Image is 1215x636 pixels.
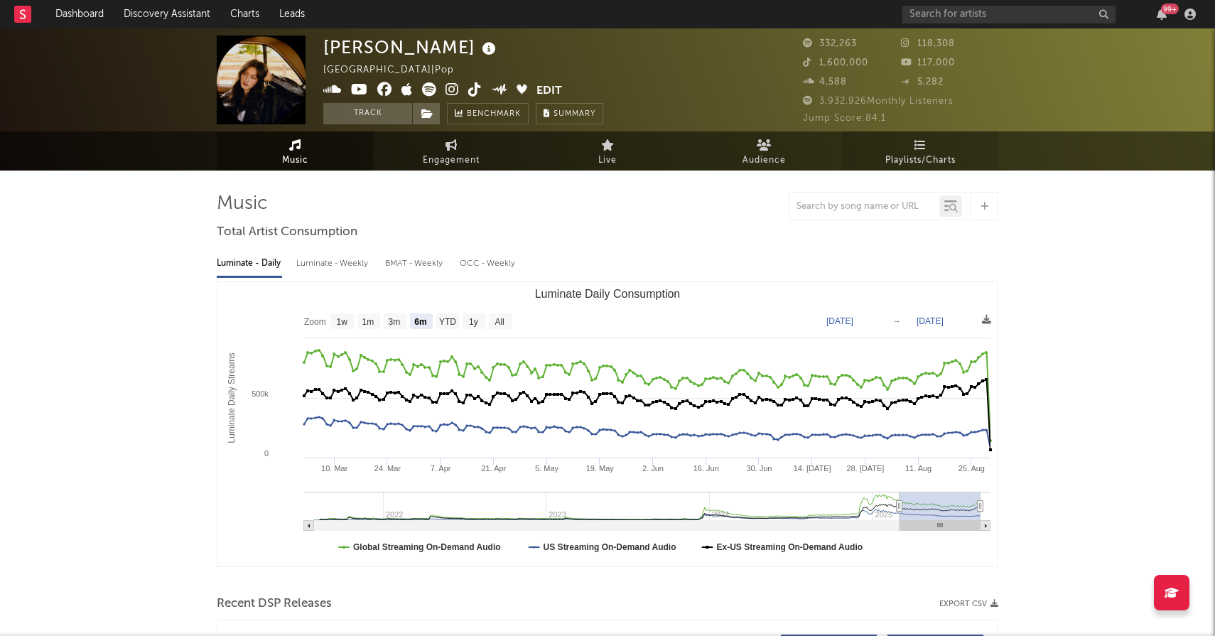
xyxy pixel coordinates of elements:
div: Luminate - Weekly [296,252,371,276]
input: Search by song name or URL [789,201,939,212]
span: 4,588 [803,77,847,87]
span: Jump Score: 84.1 [803,114,886,123]
div: OCC - Weekly [460,252,517,276]
span: 117,000 [901,58,955,68]
div: 99 + [1161,4,1179,14]
a: Audience [686,131,842,171]
span: Summary [553,110,595,118]
span: 118,308 [901,39,955,48]
text: Ex-US Streaming On-Demand Audio [717,542,863,552]
div: Luminate - Daily [217,252,282,276]
div: [GEOGRAPHIC_DATA] | Pop [323,62,470,79]
a: Playlists/Charts [842,131,998,171]
text: 1m [362,317,374,327]
text: YTD [439,317,456,327]
text: 19. May [586,464,615,473]
text: Zoom [304,317,326,327]
text: 6m [414,317,426,327]
button: Export CSV [939,600,998,608]
a: Benchmark [447,103,529,124]
span: Benchmark [467,106,521,123]
svg: Luminate Daily Consumption [217,282,998,566]
text: 0 [264,449,269,458]
button: 99+ [1157,9,1167,20]
button: Edit [536,82,562,100]
text: 21. Apr [481,464,506,473]
span: Total Artist Consumption [217,224,357,241]
text: 3m [389,317,401,327]
text: 1w [337,317,348,327]
span: 5,282 [901,77,944,87]
text: 500k [252,389,269,398]
text: 2. Jun [642,464,664,473]
text: 25. Aug [958,464,985,473]
div: BMAT - Weekly [385,252,445,276]
button: Track [323,103,412,124]
text: → [892,316,901,326]
text: [DATE] [826,316,853,326]
span: Music [282,152,308,169]
span: Live [598,152,617,169]
text: All [495,317,504,327]
span: Playlists/Charts [885,152,956,169]
span: 332,263 [803,39,857,48]
input: Search for artists [902,6,1116,23]
a: Music [217,131,373,171]
button: Summary [536,103,603,124]
text: 14. [DATE] [794,464,831,473]
text: 1y [469,317,478,327]
span: 1,600,000 [803,58,868,68]
span: Engagement [423,152,480,169]
text: US Streaming On-Demand Audio [544,542,676,552]
text: 5. May [535,464,559,473]
span: Audience [742,152,786,169]
text: Global Streaming On-Demand Audio [353,542,501,552]
a: Live [529,131,686,171]
text: 28. [DATE] [846,464,884,473]
text: Luminate Daily Consumption [535,288,681,300]
span: Recent DSP Releases [217,595,332,613]
text: 10. Mar [321,464,348,473]
text: 24. Mar [374,464,401,473]
text: 30. Jun [746,464,772,473]
text: 11. Aug [905,464,931,473]
text: Luminate Daily Streams [227,352,237,443]
text: 7. Apr [431,464,451,473]
span: 3,932,926 Monthly Listeners [803,97,954,106]
text: [DATE] [917,316,944,326]
div: [PERSON_NAME] [323,36,499,59]
text: 16. Jun [693,464,719,473]
a: Engagement [373,131,529,171]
